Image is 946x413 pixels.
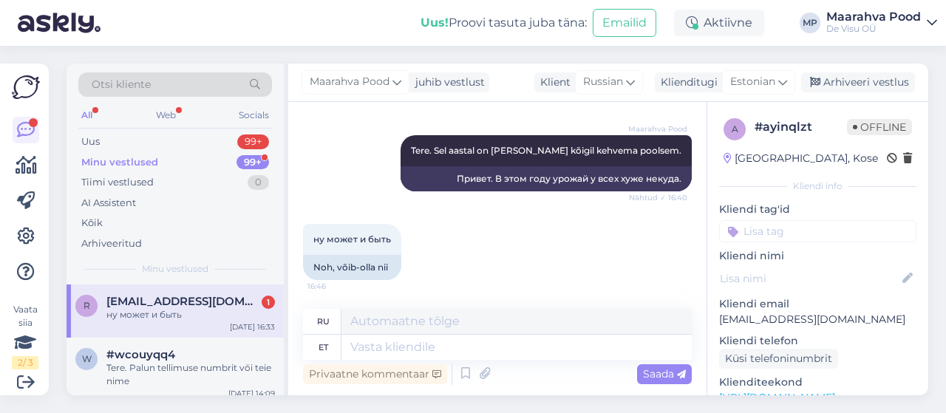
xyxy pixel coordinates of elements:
[319,335,328,360] div: et
[719,391,835,404] a: [URL][DOMAIN_NAME]
[106,348,175,361] span: #wcouyqq4
[719,220,916,242] input: Lisa tag
[593,9,656,37] button: Emailid
[409,75,485,90] div: juhib vestlust
[81,155,158,170] div: Minu vestlused
[106,308,275,321] div: ну может и быть
[719,296,916,312] p: Kliendi email
[732,123,738,134] span: a
[317,309,330,334] div: ru
[411,145,681,156] span: Tere. Sel aastal on [PERSON_NAME] kõigil kehvema poolsem.
[629,192,687,203] span: Nähtud ✓ 16:40
[12,75,40,99] img: Askly Logo
[106,295,260,308] span: romanenkovanaty44@gmail.com
[81,175,154,190] div: Tiimi vestlused
[719,375,916,390] p: Klienditeekond
[421,16,449,30] b: Uus!
[236,106,272,125] div: Socials
[724,151,878,166] div: [GEOGRAPHIC_DATA], Kose
[82,353,92,364] span: w
[800,13,820,33] div: MP
[655,75,718,90] div: Klienditugi
[153,106,179,125] div: Web
[81,236,142,251] div: Arhiveeritud
[826,11,921,23] div: Maarahva Pood
[826,23,921,35] div: De Visu OÜ
[719,248,916,264] p: Kliendi nimi
[401,166,692,191] div: Привет. В этом году урожай у всех хуже некуда.
[106,361,275,388] div: Tere. Palun tellimuse numbrit või teie nime
[847,119,912,135] span: Offline
[720,270,899,287] input: Lisa nimi
[719,312,916,327] p: [EMAIL_ADDRESS][DOMAIN_NAME]
[628,123,687,134] span: Maarahva Pood
[674,10,764,36] div: Aktiivne
[719,349,838,369] div: Küsi telefoninumbrit
[228,388,275,399] div: [DATE] 14:09
[307,281,363,292] span: 16:46
[236,155,269,170] div: 99+
[84,300,90,311] span: r
[421,14,587,32] div: Proovi tasuta juba täna:
[719,333,916,349] p: Kliendi telefon
[643,367,686,380] span: Saada
[303,255,401,280] div: Noh, võib-olla nii
[262,296,275,309] div: 1
[12,356,38,369] div: 2 / 3
[313,233,391,245] span: ну может и быть
[78,106,95,125] div: All
[719,180,916,193] div: Kliendi info
[142,262,208,276] span: Minu vestlused
[730,74,775,90] span: Estonian
[248,175,269,190] div: 0
[310,74,389,90] span: Maarahva Pood
[583,74,623,90] span: Russian
[303,364,447,384] div: Privaatne kommentaar
[81,134,100,149] div: Uus
[826,11,937,35] a: Maarahva PoodDe Visu OÜ
[230,321,275,332] div: [DATE] 16:33
[92,77,151,92] span: Otsi kliente
[719,202,916,217] p: Kliendi tag'id
[12,303,38,369] div: Vaata siia
[81,216,103,231] div: Kõik
[237,134,269,149] div: 99+
[755,118,847,136] div: # ayinqlzt
[534,75,571,90] div: Klient
[801,72,915,92] div: Arhiveeri vestlus
[81,196,136,211] div: AI Assistent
